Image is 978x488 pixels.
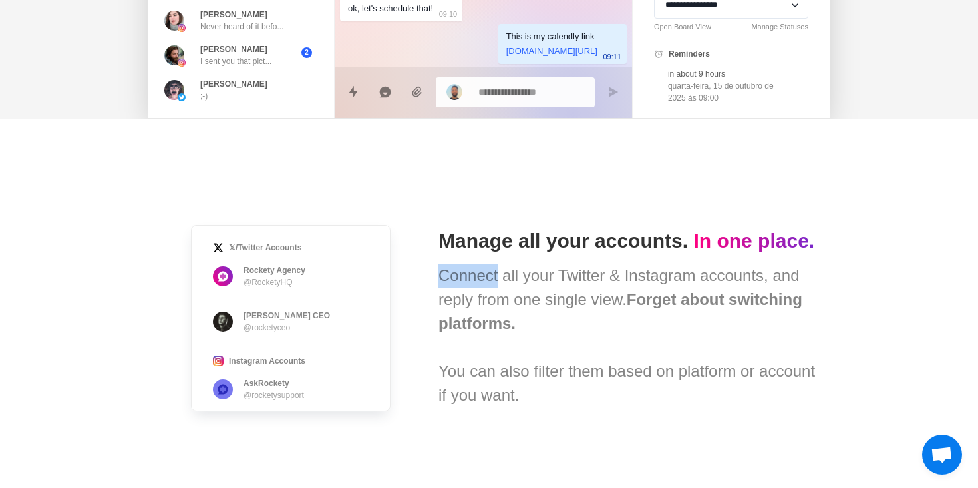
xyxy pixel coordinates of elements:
[164,80,184,100] img: picture
[200,90,208,102] p: ;-)
[164,11,184,31] img: picture
[438,229,819,253] h1: Manage all your accounts.
[922,435,962,475] div: Bate-papo aberto
[200,78,267,90] p: [PERSON_NAME]
[438,290,802,332] b: Forget about switching platforms.
[446,84,462,100] img: picture
[164,45,184,65] img: picture
[178,93,186,101] img: picture
[600,79,627,105] button: Send message
[506,44,597,59] p: [DOMAIN_NAME][URL]
[178,24,186,32] img: picture
[693,230,814,252] span: In one place.
[668,68,784,80] p: in about 9 hours
[654,21,711,33] a: Open Board View
[200,43,267,55] p: [PERSON_NAME]
[340,79,367,105] button: Quick replies
[751,21,808,33] a: Manage Statuses
[669,48,710,60] p: Reminders
[178,59,186,67] img: picture
[404,79,430,105] button: Add media
[506,29,597,59] div: This is my calendly link
[200,55,271,67] p: I sent you that pict...
[200,21,283,33] p: Never heard of it befo...
[439,7,458,21] p: 09:10
[200,9,267,21] p: [PERSON_NAME]
[438,264,819,407] div: Connect all your Twitter & Instagram accounts, and reply from one single view. You can also filte...
[372,79,399,105] button: Reply with AI
[301,47,312,58] span: 2
[348,1,433,16] div: ok, let's schedule that!
[668,80,784,104] p: quarta-feira, 15 de outubro de 2025 às 09:00
[603,49,621,64] p: 09:11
